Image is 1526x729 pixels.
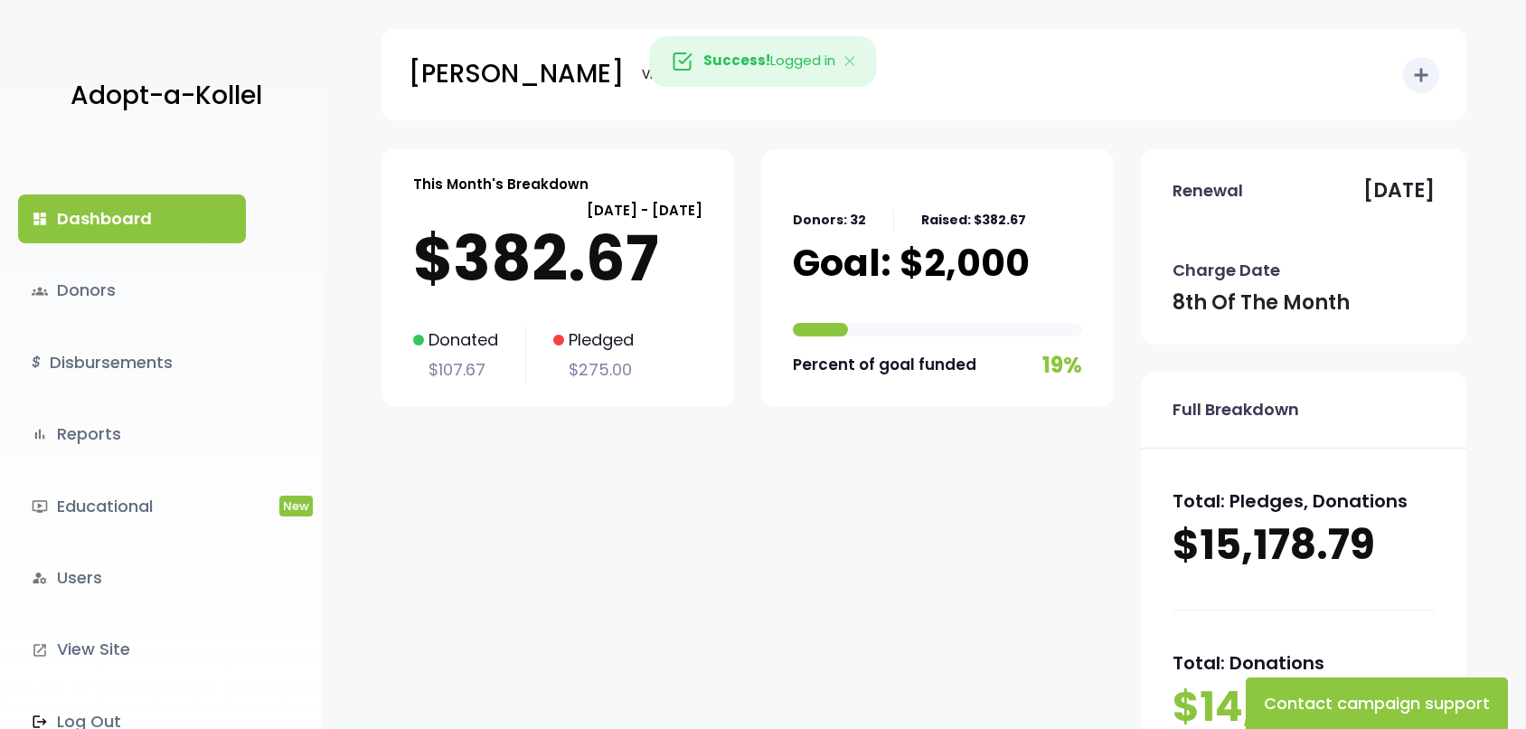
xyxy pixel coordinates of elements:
a: $Disbursements [18,338,246,387]
strong: Success! [703,51,770,70]
p: Goal: $2,000 [793,241,1030,286]
button: Contact campaign support [1246,677,1508,729]
p: Pledged [553,326,634,355]
span: New [279,496,313,516]
p: $107.67 [413,355,498,384]
i: bar_chart [32,426,48,442]
p: This Month's Breakdown [413,172,589,196]
i: ondemand_video [32,498,48,515]
i: dashboard [32,211,48,227]
p: Total: Donations [1173,647,1435,679]
p: Renewal [1173,176,1243,205]
a: bar_chartReports [18,410,246,459]
a: manage_accountsUsers [18,554,246,602]
span: groups [32,283,48,299]
p: $382.67 [413,222,702,295]
p: [DATE] [1363,173,1435,209]
p: Raised: $382.67 [921,209,1026,232]
p: Total: Pledges, Donations [1173,485,1435,517]
p: Donors: 32 [793,209,866,232]
a: Adopt-a-Kollel [61,52,262,140]
p: Full Breakdown [1173,395,1299,424]
p: Percent of goal funded [793,351,976,379]
p: Charge Date [1173,256,1280,285]
p: [DATE] - [DATE] [413,198,702,222]
p: Adopt-a-Kollel [71,73,262,118]
i: manage_accounts [32,570,48,586]
p: 8th of the month [1173,285,1350,321]
i: add [1410,64,1432,86]
button: Close [824,37,876,86]
i: $ [32,350,41,376]
i: launch [32,642,48,658]
p: 19% [1042,346,1082,384]
a: launchView Site [18,625,246,674]
p: [PERSON_NAME] [409,52,624,97]
p: $15,178.79 [1173,517,1435,573]
a: Visit Site [633,57,703,92]
a: ondemand_videoEducationalNew [18,482,246,531]
button: add [1403,57,1439,93]
p: Donated [413,326,498,355]
p: $275.00 [553,355,634,384]
a: dashboardDashboard [18,194,246,243]
div: Logged in [650,36,877,87]
a: groupsDonors [18,266,246,315]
